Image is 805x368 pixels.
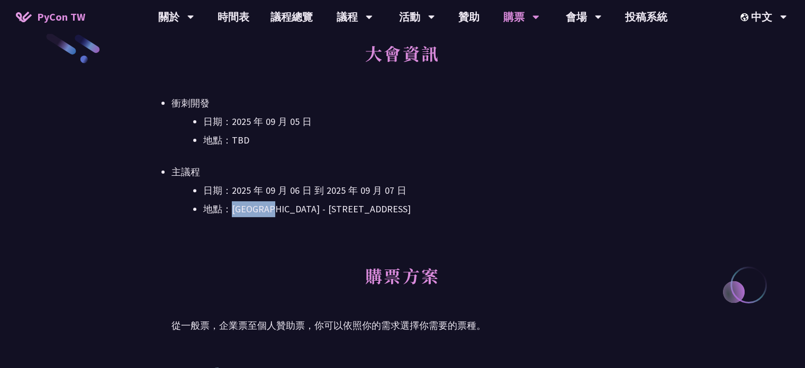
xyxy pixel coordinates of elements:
[171,32,634,90] h2: 大會資訊
[171,318,634,334] p: 從一般票，企業票至個人贊助票，你可以依照你的需求選擇你需要的票種。
[203,114,634,130] li: 日期：2025 年 09 月 05 日
[203,183,634,199] li: 日期：2025 年 09 月 06 日 到 2025 年 09 月 07 日
[171,254,634,312] h2: 購票方案
[16,12,32,22] img: Home icon of PyCon TW 2025
[171,95,634,148] li: 衝刺開發
[171,164,634,217] li: 主議程
[740,13,751,21] img: Locale Icon
[37,9,85,25] span: PyCon TW
[203,201,634,217] li: 地點：[GEOGRAPHIC_DATA] - ​[STREET_ADDRESS]
[203,132,634,148] li: 地點：TBD
[5,4,96,30] a: PyCon TW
